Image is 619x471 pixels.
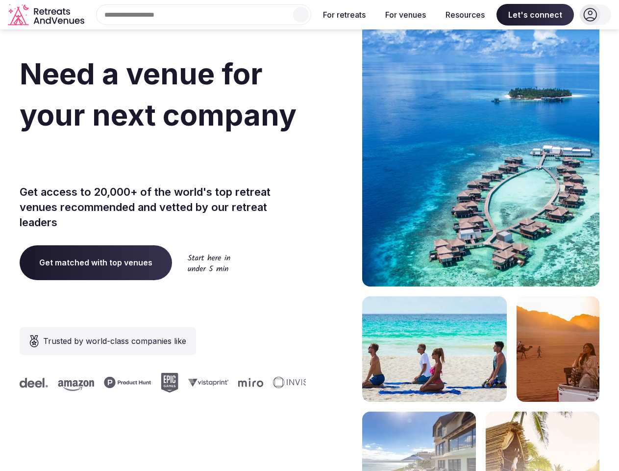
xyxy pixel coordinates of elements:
svg: Epic Games company logo [156,373,173,392]
a: Get matched with top venues [20,245,172,280]
button: For venues [377,4,434,26]
img: Start here in under 5 min [188,254,230,271]
a: Visit the homepage [8,4,86,26]
button: For retreats [315,4,373,26]
svg: Miro company logo [233,378,258,387]
span: Need a venue for your next company [20,56,297,132]
svg: Invisible company logo [268,377,322,389]
button: Resources [438,4,493,26]
svg: Deel company logo [15,378,43,388]
span: Let's connect [496,4,574,26]
p: Get access to 20,000+ of the world's top retreat venues recommended and vetted by our retreat lea... [20,184,306,230]
img: woman sitting in back of truck with camels [517,296,599,402]
span: Trusted by world-class companies like [43,335,186,347]
img: yoga on tropical beach [362,296,507,402]
svg: Retreats and Venues company logo [8,4,86,26]
svg: Vistaprint company logo [183,378,223,387]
